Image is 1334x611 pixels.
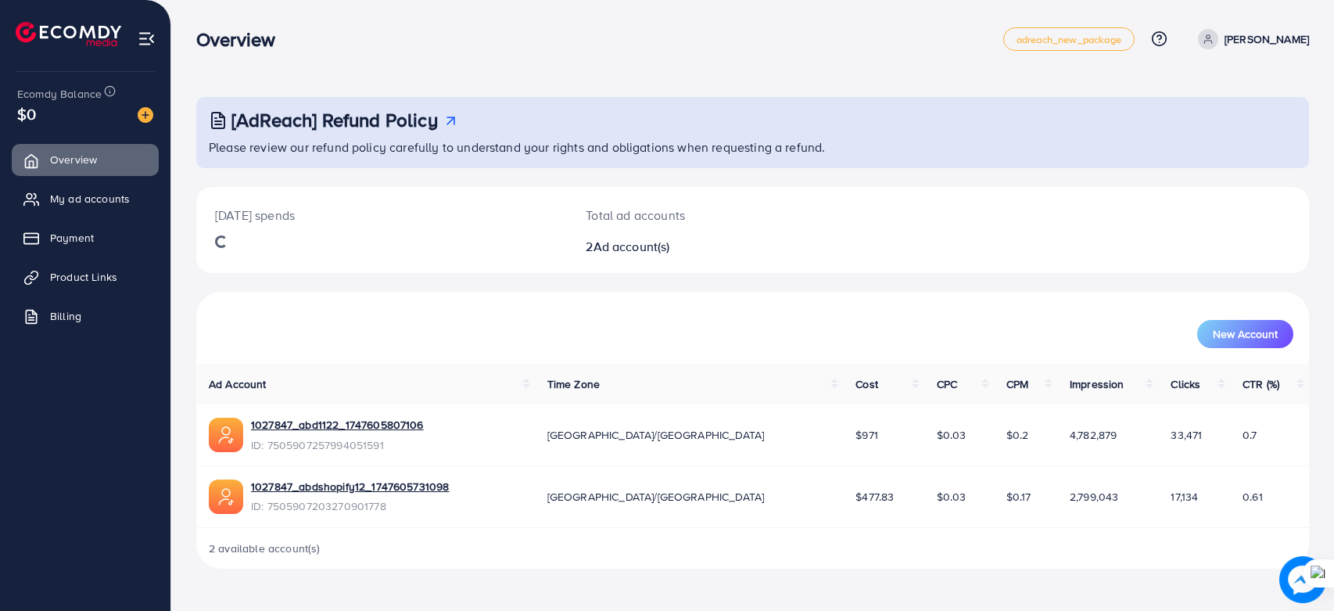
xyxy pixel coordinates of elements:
[1006,376,1028,392] span: CPM
[251,437,424,453] span: ID: 7505907257994051591
[1171,427,1202,443] span: 33,471
[16,22,121,46] img: logo
[209,541,321,556] span: 2 available account(s)
[1197,320,1293,348] button: New Account
[215,206,548,225] p: [DATE] spends
[138,107,153,123] img: image
[855,489,894,505] span: $477.83
[1017,34,1121,45] span: adreach_new_package
[12,300,159,332] a: Billing
[50,269,117,285] span: Product Links
[1213,329,1278,340] span: New Account
[1003,27,1135,51] a: adreach_new_package
[209,138,1300,156] p: Please review our refund policy carefully to understand your rights and obligations when requesti...
[50,230,94,246] span: Payment
[586,206,827,225] p: Total ad accounts
[209,418,243,452] img: ic-ads-acc.e4c84228.svg
[12,144,159,175] a: Overview
[251,479,449,494] a: 1027847_abdshopify12_1747605731098
[209,376,267,392] span: Ad Account
[1070,489,1118,505] span: 2,799,043
[1006,427,1029,443] span: $0.2
[1171,376,1200,392] span: Clicks
[1243,489,1263,505] span: 0.61
[547,489,765,505] span: [GEOGRAPHIC_DATA]/[GEOGRAPHIC_DATA]
[1225,30,1309,49] p: [PERSON_NAME]
[937,427,966,443] span: $0.03
[50,308,81,324] span: Billing
[251,498,449,514] span: ID: 7505907203270901778
[937,376,957,392] span: CPC
[12,183,159,214] a: My ad accounts
[593,238,670,255] span: Ad account(s)
[1243,427,1257,443] span: 0.7
[855,427,878,443] span: $971
[231,109,438,131] h3: [AdReach] Refund Policy
[855,376,878,392] span: Cost
[17,86,102,102] span: Ecomdy Balance
[1243,376,1279,392] span: CTR (%)
[251,417,424,433] a: 1027847_abd1122_1747605807106
[1070,427,1117,443] span: 4,782,879
[1006,489,1031,505] span: $0.17
[1171,489,1198,505] span: 17,134
[17,102,36,125] span: $0
[50,152,97,167] span: Overview
[12,222,159,253] a: Payment
[937,489,966,505] span: $0.03
[12,261,159,293] a: Product Links
[1279,556,1326,603] img: image
[586,239,827,254] h2: 2
[1070,376,1124,392] span: Impression
[209,480,243,514] img: ic-ads-acc.e4c84228.svg
[50,191,130,207] span: My ad accounts
[196,28,288,51] h3: Overview
[1192,29,1309,49] a: [PERSON_NAME]
[547,376,600,392] span: Time Zone
[138,30,156,48] img: menu
[547,427,765,443] span: [GEOGRAPHIC_DATA]/[GEOGRAPHIC_DATA]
